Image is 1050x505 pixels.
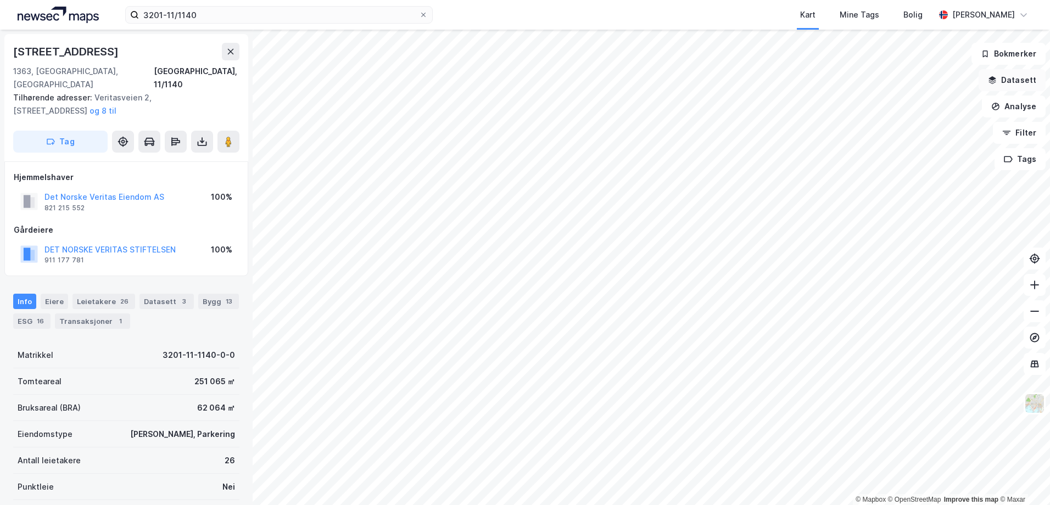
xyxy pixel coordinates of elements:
[44,256,84,265] div: 911 177 781
[971,43,1046,65] button: Bokmerker
[197,401,235,414] div: 62 064 ㎡
[118,296,131,307] div: 26
[130,428,235,441] div: [PERSON_NAME], Parkering
[198,294,239,309] div: Bygg
[13,313,51,329] div: ESG
[222,480,235,493] div: Nei
[178,296,189,307] div: 3
[14,171,239,184] div: Hjemmelshaver
[18,480,54,493] div: Punktleie
[211,243,232,256] div: 100%
[952,8,1015,21] div: [PERSON_NAME]
[800,8,816,21] div: Kart
[115,316,126,327] div: 1
[944,496,998,503] a: Improve this map
[41,294,68,309] div: Eiere
[13,294,36,309] div: Info
[139,294,194,309] div: Datasett
[13,131,108,153] button: Tag
[903,8,923,21] div: Bolig
[163,349,235,362] div: 3201-11-1140-0-0
[139,7,419,23] input: Søk på adresse, matrikkel, gårdeiere, leietakere eller personer
[18,428,72,441] div: Eiendomstype
[18,7,99,23] img: logo.a4113a55bc3d86da70a041830d287a7e.svg
[14,223,239,237] div: Gårdeiere
[13,65,154,91] div: 1363, [GEOGRAPHIC_DATA], [GEOGRAPHIC_DATA]
[35,316,46,327] div: 16
[856,496,886,503] a: Mapbox
[979,69,1046,91] button: Datasett
[18,349,53,362] div: Matrikkel
[13,91,231,117] div: Veritasveien 2, [STREET_ADDRESS]
[18,401,81,414] div: Bruksareal (BRA)
[18,454,81,467] div: Antall leietakere
[154,65,239,91] div: [GEOGRAPHIC_DATA], 11/1140
[995,452,1050,505] iframe: Chat Widget
[995,148,1046,170] button: Tags
[44,204,85,212] div: 821 215 552
[72,294,135,309] div: Leietakere
[13,93,94,102] span: Tilhørende adresser:
[225,454,235,467] div: 26
[224,296,234,307] div: 13
[18,375,62,388] div: Tomteareal
[194,375,235,388] div: 251 065 ㎡
[888,496,941,503] a: OpenStreetMap
[211,190,232,204] div: 100%
[982,96,1046,117] button: Analyse
[55,313,130,329] div: Transaksjoner
[840,8,879,21] div: Mine Tags
[13,43,121,60] div: [STREET_ADDRESS]
[1024,393,1045,414] img: Z
[993,122,1046,144] button: Filter
[995,452,1050,505] div: Kontrollprogram for chat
